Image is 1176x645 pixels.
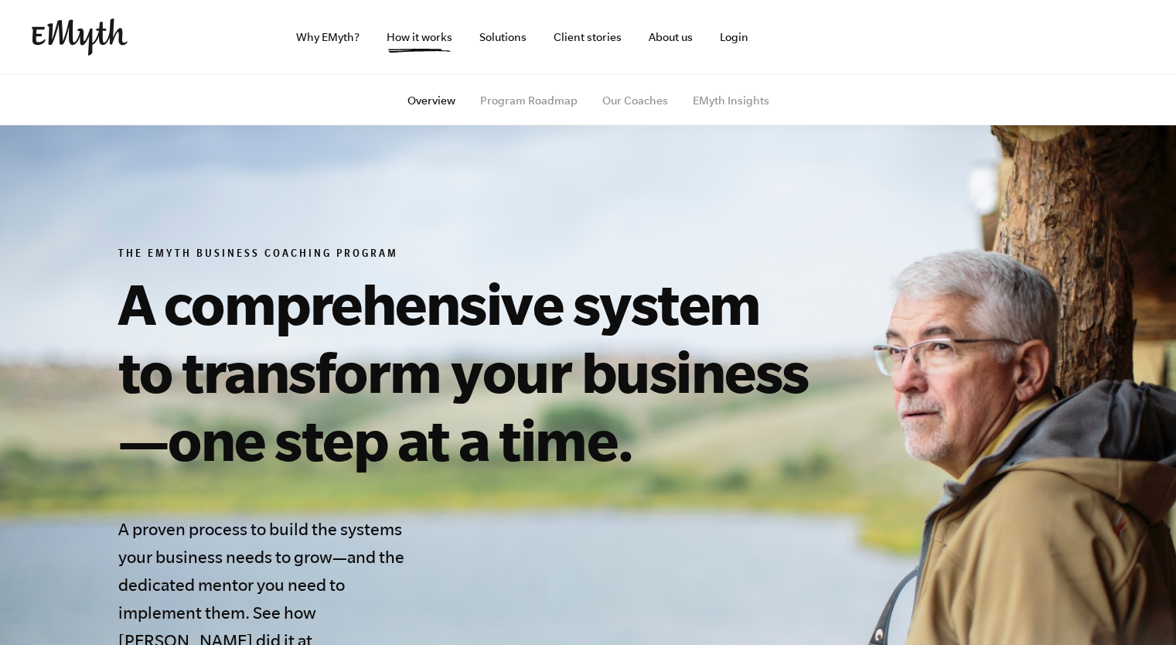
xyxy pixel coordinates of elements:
[407,94,455,107] a: Overview
[118,247,823,263] h6: The EMyth Business Coaching Program
[32,19,128,56] img: EMyth
[813,20,975,54] iframe: Embedded CTA
[1099,571,1176,645] iframe: Chat Widget
[602,94,668,107] a: Our Coaches
[983,20,1145,54] iframe: Embedded CTA
[118,269,823,473] h1: A comprehensive system to transform your business—one step at a time.
[693,94,769,107] a: EMyth Insights
[480,94,578,107] a: Program Roadmap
